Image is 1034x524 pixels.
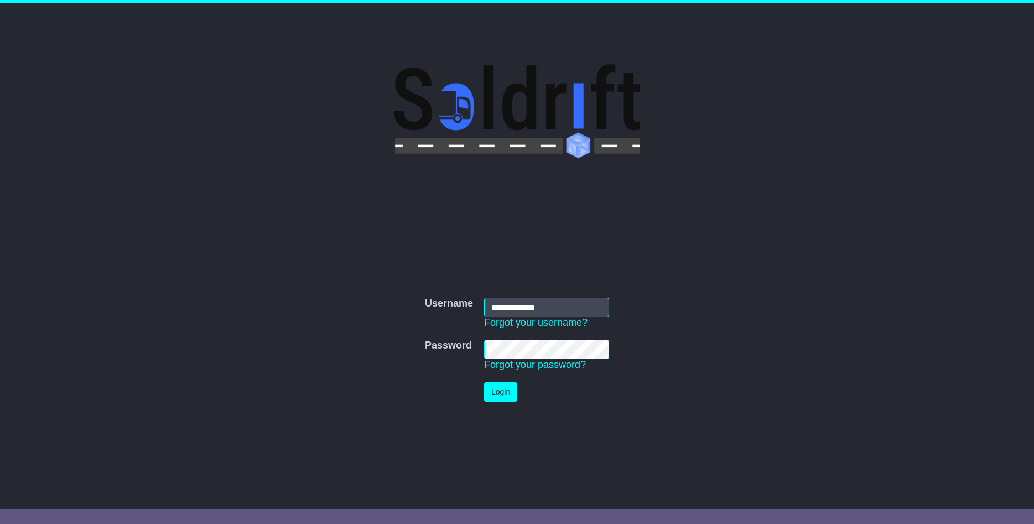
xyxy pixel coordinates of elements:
label: Password [425,340,472,352]
label: Username [425,298,473,310]
button: Login [484,382,517,402]
a: Forgot your password? [484,359,586,370]
a: Forgot your username? [484,317,588,328]
img: Soldrift Pty Ltd [394,64,640,158]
